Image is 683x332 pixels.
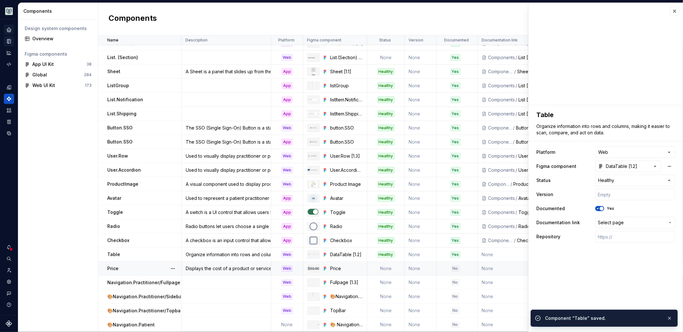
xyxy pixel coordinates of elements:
[405,51,437,65] td: None
[536,149,555,155] label: Platform
[536,219,580,226] label: Documentation link
[312,68,315,75] img: Sheet [1.1]
[4,25,14,35] a: Home
[23,8,95,14] div: Components
[378,111,394,117] div: Healthy
[451,125,460,131] div: Yes
[478,262,542,276] td: None
[518,54,538,61] div: List [1.1]
[310,223,317,230] img: Radio
[330,223,363,230] div: Radio
[308,266,319,272] img: Price
[518,83,538,89] div: List [1.1]
[281,125,293,131] div: Web
[281,280,293,286] div: Web
[330,195,363,202] div: Avatar
[451,54,460,61] div: Yes
[488,195,515,202] div: Components
[32,36,92,42] div: Overview
[4,117,14,127] div: Storybook stories
[107,97,143,103] p: List.Notification
[478,248,542,262] td: None
[308,254,319,255] img: DataTable [1.2]
[405,205,437,219] td: None
[330,280,363,286] div: Fullpage [1.3]
[281,153,293,159] div: Web
[607,206,614,211] label: Yes
[107,265,118,272] p: Price
[482,38,518,43] p: Documentation link
[282,223,292,230] div: App
[405,149,437,163] td: None
[367,276,405,290] td: None
[513,139,516,145] div: /
[182,153,271,159] div: Used to visually display practitioner or patient info in a list format, contact details, and avatar
[451,294,459,300] div: No
[308,209,319,216] img: Toggle
[451,167,460,173] div: Yes
[107,54,138,61] p: List. (Section)
[182,195,271,202] div: Used to represent a patient practitioner
[536,177,551,184] label: Status
[367,304,405,318] td: None
[107,181,138,187] p: ProductImage
[518,167,538,173] div: User
[281,167,293,173] div: Web
[4,277,14,287] a: Settings
[405,135,437,149] td: None
[308,112,319,115] img: listItem.Shipping
[4,128,14,138] a: Data sources
[518,111,538,117] div: List [1.1]
[330,251,363,258] div: DataTable [1.2]
[367,51,405,65] td: None
[330,181,363,187] div: Product Image
[595,231,675,242] input: https://
[271,318,303,332] td: None
[536,191,553,198] label: Version
[405,191,437,205] td: None
[182,209,271,216] div: A switch is a UI control that allows users to toggle a single setting on or off.
[488,209,515,216] div: Components
[451,237,460,244] div: Yes
[4,36,14,46] a: Documentation
[4,59,14,69] div: Code automation
[330,68,363,75] div: Sheet [1.1]
[451,111,460,117] div: Yes
[282,111,292,117] div: App
[4,94,14,104] a: Components
[488,139,513,145] div: Components
[488,68,514,75] div: Components
[478,276,542,290] td: None
[4,242,14,252] div: Notifications
[182,125,271,131] div: The SSO (Single Sign-On) Button is a standardized, brand-compliant UI component used to authentic...
[281,181,293,187] div: Web
[367,262,405,276] td: None
[107,195,121,202] p: Avatar
[6,320,12,327] a: Supernova Logo
[409,38,423,43] p: Version
[488,83,515,89] div: Components
[518,209,538,216] div: Toggle
[25,25,92,32] div: Design system components
[378,195,394,202] div: Healthy
[182,237,271,244] div: A checkbox is an input control that allows a user to select one or more options from a number of ...
[308,127,319,129] img: button.SSO
[405,121,437,135] td: None
[107,308,182,314] p: 🎨Navigation.Practitioner/Topbar
[308,154,319,157] img: User.Row [1.3]
[182,251,271,258] div: Organize information into rows and columns, making it easier to scan, compare, and act on data.
[598,219,624,226] span: Select page
[330,97,363,103] div: listItem.Notification
[451,97,460,103] div: Yes
[535,122,674,137] textarea: Organize information into rows and columns, making it easier to scan, compare, and act on data.
[379,38,391,43] p: Status
[282,139,292,145] div: App
[405,177,437,191] td: None
[313,293,314,301] img: 🎨Navigation.Practitioner
[307,38,341,43] p: Figma component
[515,54,518,61] div: /
[107,139,133,145] p: Button.SSO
